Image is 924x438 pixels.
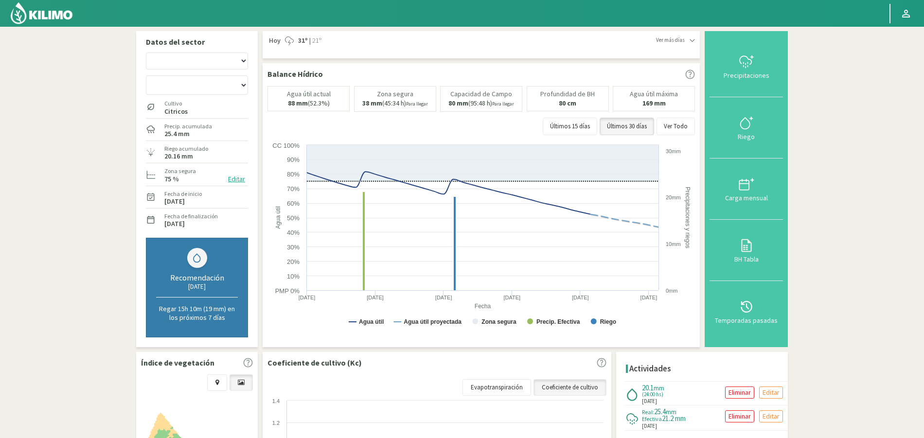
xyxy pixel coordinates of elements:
[156,282,238,291] div: [DATE]
[287,185,300,193] text: 70%
[642,383,654,392] span: 20.1
[763,387,780,398] p: Editar
[448,99,468,107] b: 80 mm
[164,212,218,221] label: Fecha de finalización
[533,379,606,396] a: Coeficiente de cultivo
[359,318,384,325] text: Agua útil
[287,200,300,207] text: 60%
[267,68,323,80] p: Balance Hídrico
[642,392,666,397] span: (24:00 hs)
[712,133,780,140] div: Riego
[164,198,185,205] label: [DATE]
[362,99,382,107] b: 38 mm
[287,229,300,236] text: 40%
[288,99,308,107] b: 88 mm
[710,97,783,158] button: Riego
[481,318,516,325] text: Zona segura
[311,36,321,46] span: 21º
[448,100,514,107] p: (95:48 h)
[164,99,188,108] label: Cultivo
[404,318,462,325] text: Agua útil proyectada
[572,295,589,300] text: [DATE]
[287,244,300,251] text: 30%
[267,36,281,46] span: Hoy
[164,108,188,115] label: Citricos
[164,153,193,159] label: 20.16 mm
[377,90,413,98] p: Zona segura
[630,90,678,98] p: Agua útil máxima
[540,90,595,98] p: Profundidad de BH
[600,318,616,325] text: Riego
[164,122,212,131] label: Precip. acumulada
[287,258,300,265] text: 20%
[225,174,248,185] button: Editar
[503,295,520,300] text: [DATE]
[710,220,783,281] button: BH Tabla
[600,118,654,135] button: Últimos 30 días
[642,397,657,405] span: [DATE]
[656,36,685,44] span: Ver más días
[287,273,300,280] text: 10%
[666,194,681,200] text: 20mm
[275,206,282,229] text: Agua útil
[10,1,73,25] img: Kilimo
[156,304,238,322] p: Regar 15h 10m (19 mm) en los próximos 7 días
[272,142,300,149] text: CC 100%
[287,90,331,98] p: Agua útil actual
[367,295,384,300] text: [DATE]
[272,398,280,404] text: 1.4
[642,415,662,422] span: Efectiva
[725,410,754,422] button: Eliminar
[640,295,657,300] text: [DATE]
[164,144,208,153] label: Riego acumulado
[536,318,580,325] text: Precip. Efectiva
[642,99,666,107] b: 169 mm
[759,410,783,422] button: Editar
[164,131,190,137] label: 25.4 mm
[406,101,428,107] small: Para llegar
[642,408,654,416] span: Real:
[287,214,300,222] text: 50%
[435,295,452,300] text: [DATE]
[462,379,531,396] a: Evapotranspiración
[712,72,780,79] div: Precipitaciones
[666,288,677,294] text: 0mm
[543,118,597,135] button: Últimos 15 días
[725,386,754,399] button: Eliminar
[450,90,512,98] p: Capacidad de Campo
[287,156,300,163] text: 90%
[654,407,666,416] span: 25.4
[629,364,671,373] h4: Actividades
[475,303,491,310] text: Fecha
[559,99,576,107] b: 80 cm
[666,241,681,247] text: 10mm
[654,384,664,392] span: mm
[710,281,783,342] button: Temporadas pasadas
[309,36,311,46] span: |
[164,190,202,198] label: Fecha de inicio
[666,148,681,154] text: 30mm
[763,411,780,422] p: Editar
[759,386,783,399] button: Editar
[666,407,676,416] span: mm
[298,36,308,45] strong: 31º
[275,287,300,295] text: PMP 0%
[141,357,214,368] p: Índice de vegetación
[729,411,751,422] p: Eliminar
[362,100,428,107] p: (45:34 h)
[712,256,780,263] div: BH Tabla
[288,100,330,107] p: (52.3%)
[164,176,179,182] label: 75 %
[729,387,751,398] p: Eliminar
[492,101,514,107] small: Para llegar
[684,187,691,248] text: Precipitaciones y riegos
[267,357,362,368] p: Coeficiente de cultivo (Kc)
[642,422,657,430] span: [DATE]
[156,273,238,282] div: Recomendación
[272,420,280,426] text: 1.2
[662,414,686,423] span: 21.2 mm
[164,167,196,175] label: Zona segura
[710,158,783,220] button: Carga mensual
[710,36,783,97] button: Precipitaciones
[712,194,780,201] div: Carga mensual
